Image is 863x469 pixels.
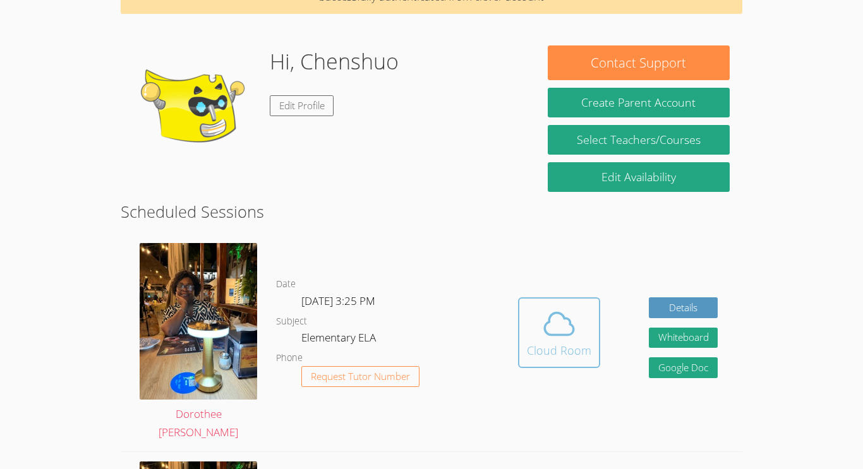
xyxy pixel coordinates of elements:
[548,88,730,117] button: Create Parent Account
[121,199,742,223] h2: Scheduled Sessions
[270,95,334,116] a: Edit Profile
[518,297,600,368] button: Cloud Room
[548,162,730,192] a: Edit Availability
[649,357,718,378] a: Google Doc
[527,341,591,359] div: Cloud Room
[301,329,378,350] dd: Elementary ELA
[301,366,419,387] button: Request Tutor Number
[133,45,260,172] img: default.png
[140,243,257,442] a: Dorothee [PERSON_NAME]
[140,243,257,400] img: IMG_8217.jpeg
[548,45,730,80] button: Contact Support
[548,125,730,155] a: Select Teachers/Courses
[276,314,307,329] dt: Subject
[276,350,303,366] dt: Phone
[301,294,375,308] span: [DATE] 3:25 PM
[311,372,410,381] span: Request Tutor Number
[276,276,296,292] dt: Date
[649,328,718,348] button: Whiteboard
[649,297,718,318] a: Details
[270,45,399,78] h1: Hi, Chenshuo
